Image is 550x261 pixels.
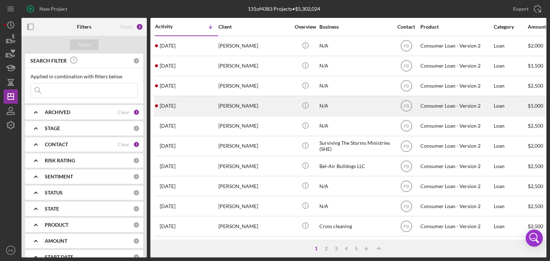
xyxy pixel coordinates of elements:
div: Activity [155,24,187,29]
time: 2025-08-01 19:47 [160,103,175,109]
div: Loan [494,97,527,115]
div: Client [218,24,290,30]
div: Loan [494,56,527,75]
div: Loan [494,157,527,176]
text: PB [403,164,409,169]
time: 2025-06-25 22:28 [160,203,175,209]
time: 2025-07-30 17:36 [160,123,175,129]
text: PB [403,144,409,149]
div: Category [494,24,527,30]
div: Clear [117,142,130,147]
b: ARCHIVED [45,109,70,115]
div: 4 [341,246,351,251]
div: [PERSON_NAME] [218,197,290,216]
b: START DATE [45,254,73,260]
div: 1 [311,246,321,251]
text: PB [403,204,409,209]
b: SENTIMENT [45,174,73,179]
button: Export [506,2,546,16]
button: Apply [70,39,98,50]
div: 0 [133,173,140,180]
div: Overview [292,24,319,30]
time: 2025-07-14 23:01 [160,143,175,149]
div: [PERSON_NAME] [218,97,290,115]
div: 0 [133,206,140,212]
div: Export [513,2,529,16]
button: PB [4,243,18,257]
div: Loan [494,36,527,55]
div: Reset [120,24,132,30]
div: 3 [331,246,341,251]
div: Loan [494,77,527,95]
div: Loan [494,197,527,216]
time: 2025-07-03 03:28 [160,183,175,189]
div: [PERSON_NAME] [218,177,290,196]
time: 2025-08-08 02:23 [160,43,175,49]
div: N/A [319,177,391,196]
div: 0 [133,238,140,244]
div: [PERSON_NAME] [218,137,290,156]
div: 1 [133,109,140,115]
b: CONTACT [45,142,68,147]
div: 1 [133,141,140,148]
text: PB [403,84,409,89]
div: Loan [494,177,527,196]
b: RISK RATING [45,158,75,163]
div: [PERSON_NAME] [218,36,290,55]
button: New Project [21,2,74,16]
text: PB [403,64,409,69]
div: Consumer Loan - Version 2 [420,56,492,75]
text: PB [403,124,409,129]
time: 2025-07-11 19:00 [160,163,175,169]
div: Product [420,24,492,30]
text: PB [403,44,409,49]
b: STATE [45,206,59,212]
div: [PERSON_NAME] [218,157,290,176]
div: N/A [319,117,391,136]
div: Contact [393,24,420,30]
text: PB [9,248,13,252]
div: 0 [133,157,140,164]
div: 131 of 4383 Projects • $5,302,024 [248,6,320,12]
b: STAGE [45,125,60,131]
b: Filters [77,24,91,30]
text: PB [403,184,409,189]
div: N/A [319,197,391,216]
div: Business [319,24,391,30]
div: N/A [319,237,391,256]
div: Loan [494,117,527,136]
b: STATUS [45,190,63,196]
div: New Project [39,2,67,16]
div: Consumer Loan - Version 2 [420,177,492,196]
div: [PERSON_NAME] [218,56,290,75]
div: [PERSON_NAME] [218,237,290,256]
div: Apply [78,39,91,50]
div: 0 [133,125,140,132]
div: 0 [133,222,140,228]
div: Open Intercom Messenger [526,230,543,247]
div: N/A [319,36,391,55]
div: 2 [321,246,331,251]
text: PB [403,224,409,229]
div: Consumer Loan - Version 2 [420,217,492,236]
div: N/A [319,56,391,75]
div: Bel-Air Bulldogs LLC [319,157,391,176]
div: 2 [136,23,143,30]
div: 0 [133,58,140,64]
div: Consumer Loan - Version 2 [420,197,492,216]
div: Loan [494,217,527,236]
time: 2025-06-03 17:44 [160,223,175,229]
div: Consumer Loan - Version 2 [420,36,492,55]
text: PB [403,104,409,109]
div: [PERSON_NAME] [218,117,290,136]
div: Loan [494,137,527,156]
div: N/A [319,77,391,95]
div: Applied in combination with filters below [30,74,138,79]
div: N/A [319,97,391,115]
b: PRODUCT [45,222,68,228]
div: Consumer Loan - Version 2 [420,137,492,156]
div: 0 [133,189,140,196]
div: 6 [361,246,371,251]
div: Consumer Loan - Version 2 [420,157,492,176]
div: 0 [133,254,140,260]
